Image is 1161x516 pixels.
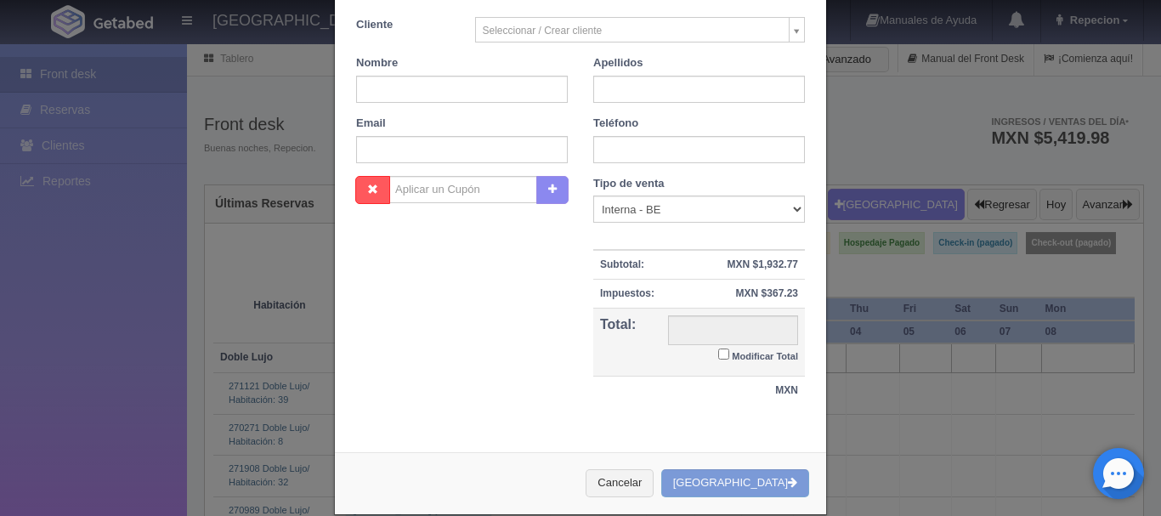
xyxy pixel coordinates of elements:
[389,176,537,203] input: Aplicar un Cupón
[593,55,643,71] label: Apellidos
[586,469,654,497] button: Cancelar
[356,116,386,132] label: Email
[593,309,661,377] th: Total:
[483,18,783,43] span: Seleccionar / Crear cliente
[732,351,798,361] small: Modificar Total
[475,17,806,43] a: Seleccionar / Crear cliente
[718,349,729,360] input: Modificar Total
[775,384,798,396] strong: MXN
[593,250,661,280] th: Subtotal:
[728,258,798,270] strong: MXN $1,932.77
[593,116,638,132] label: Teléfono
[736,287,798,299] strong: MXN $367.23
[356,55,398,71] label: Nombre
[593,280,661,309] th: Impuestos:
[343,17,462,33] label: Cliente
[593,176,665,192] label: Tipo de venta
